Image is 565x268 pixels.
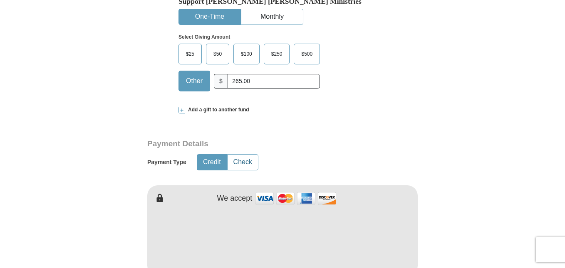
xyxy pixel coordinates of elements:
img: credit cards accepted [254,189,337,207]
button: Check [228,155,258,170]
h4: We accept [217,194,253,203]
span: $250 [267,48,287,60]
span: $ [214,74,228,89]
span: $100 [237,48,256,60]
span: Other [182,75,207,87]
strong: Select Giving Amount [178,34,230,40]
h5: Payment Type [147,159,186,166]
span: Add a gift to another fund [185,106,249,113]
h3: Payment Details [147,139,359,149]
span: $25 [182,48,198,60]
input: Other Amount [228,74,320,89]
button: Credit [197,155,227,170]
button: One-Time [179,9,240,25]
button: Monthly [241,9,303,25]
span: $500 [297,48,317,60]
span: $50 [209,48,226,60]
